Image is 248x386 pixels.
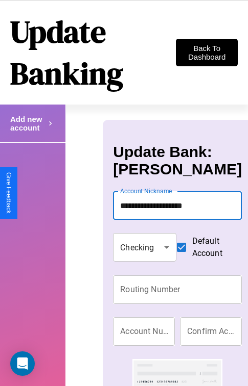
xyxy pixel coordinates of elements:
button: Back To Dashboard [176,39,238,66]
h3: Update Bank: [PERSON_NAME] [113,143,242,178]
div: Open Intercom Messenger [10,351,35,376]
div: Give Feedback [5,172,12,214]
div: Checking [113,233,176,262]
h1: Update Banking [10,11,176,94]
span: Default Account [192,235,234,260]
label: Account Nickname [120,187,172,195]
h4: Add new account [10,115,46,132]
